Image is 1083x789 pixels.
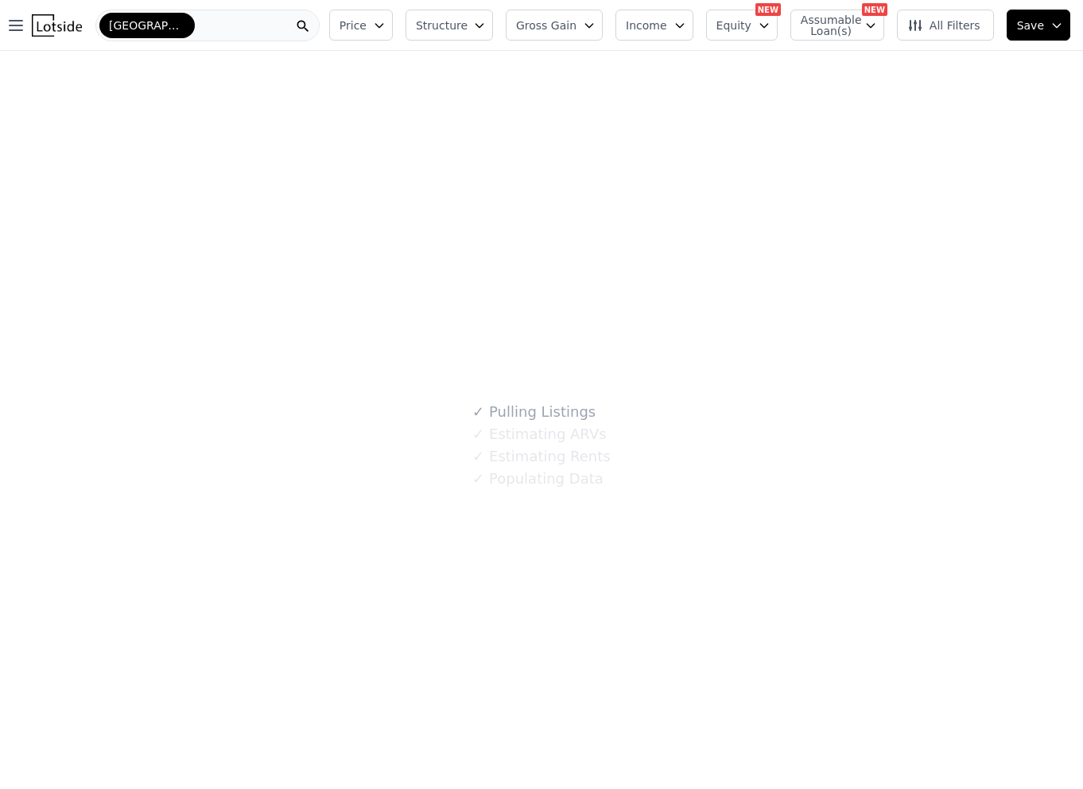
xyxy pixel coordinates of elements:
span: Price [340,17,367,33]
button: Income [615,10,693,41]
span: ✓ [472,449,484,464]
div: Estimating Rents [472,445,610,468]
button: Gross Gain [506,10,603,41]
img: Lotside [32,14,82,37]
div: Populating Data [472,468,603,490]
span: [GEOGRAPHIC_DATA] [109,17,185,33]
div: Estimating ARVs [472,423,606,445]
button: Save [1007,10,1070,41]
span: ✓ [472,426,484,442]
span: Save [1017,17,1044,33]
span: Gross Gain [516,17,576,33]
button: All Filters [897,10,994,41]
span: Income [626,17,667,33]
span: ✓ [472,471,484,487]
span: ✓ [472,404,484,420]
button: Price [329,10,393,41]
span: Assumable Loan(s) [801,14,852,37]
span: Equity [716,17,751,33]
span: All Filters [907,17,980,33]
div: NEW [755,3,781,16]
span: Structure [416,17,467,33]
div: Pulling Listings [472,401,596,423]
div: NEW [862,3,887,16]
button: Structure [406,10,493,41]
button: Assumable Loan(s) [790,10,884,41]
button: Equity [706,10,778,41]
